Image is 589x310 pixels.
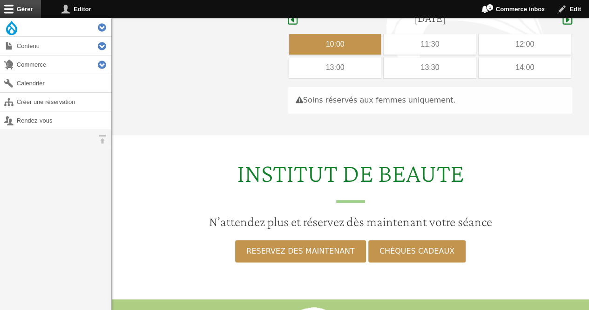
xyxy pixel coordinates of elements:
a: RESERVEZ DES MAINTENANT [235,240,366,262]
h3: N’attendez plus et réservez dès maintenant votre séance [117,214,583,230]
div: 13:30 [384,57,476,78]
div: 11:30 [384,34,476,55]
a: CHÈQUES CADEAUX [368,240,466,262]
div: Soins réservés aux femmes uniquement. [288,87,572,114]
h2: INSTITUT DE BEAUTE [117,158,583,203]
h4: [DATE] [414,12,446,25]
div: 10:00 [289,34,381,55]
div: 14:00 [479,57,571,78]
span: 1 [486,4,494,11]
div: 12:00 [479,34,571,55]
div: 13:00 [289,57,381,78]
button: Orientation horizontale [93,130,111,148]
